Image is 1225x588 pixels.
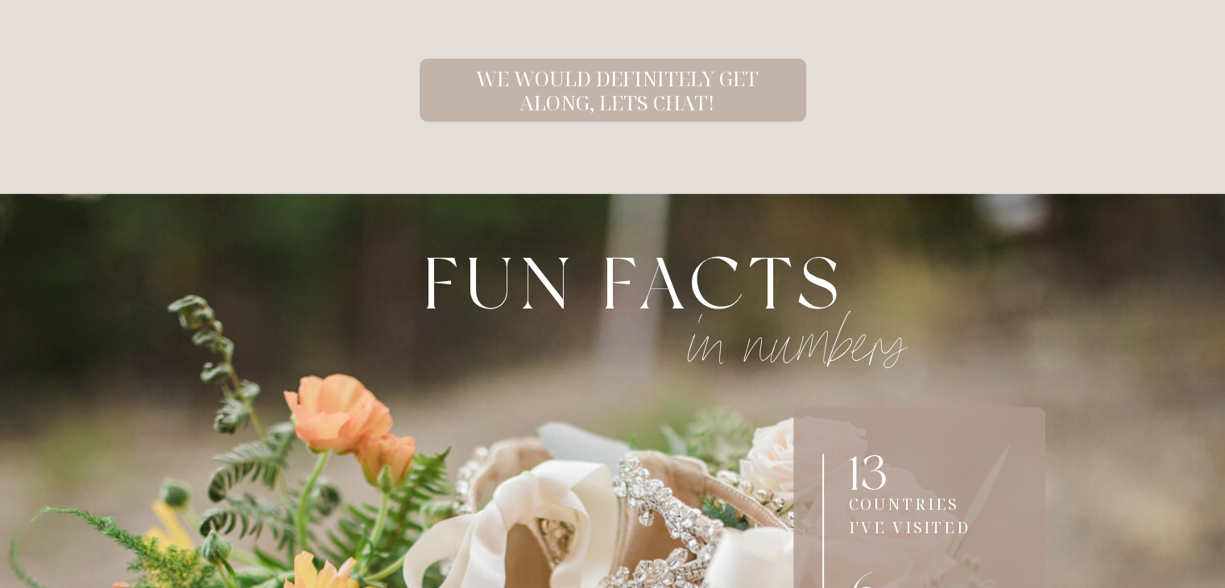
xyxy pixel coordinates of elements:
h3: Fun Facts [376,218,894,338]
p: 13 [849,449,985,499]
a: We would definitely get along, lets chat! [463,66,772,97]
h2: In numbers [681,307,913,338]
p: countries i've visited [849,493,991,511]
